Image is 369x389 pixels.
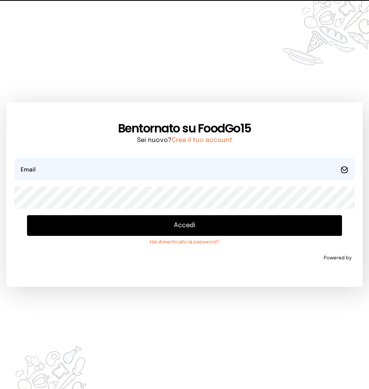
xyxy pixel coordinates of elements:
span: Powered by [324,255,352,261]
h1: Bentornato su FoodGo15 [14,121,355,136]
button: Accedi [27,215,342,236]
a: Hai dimenticato la password? [27,239,342,245]
p: Sei nuovo? [14,136,355,145]
a: Crea il tuo account [172,137,232,144]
